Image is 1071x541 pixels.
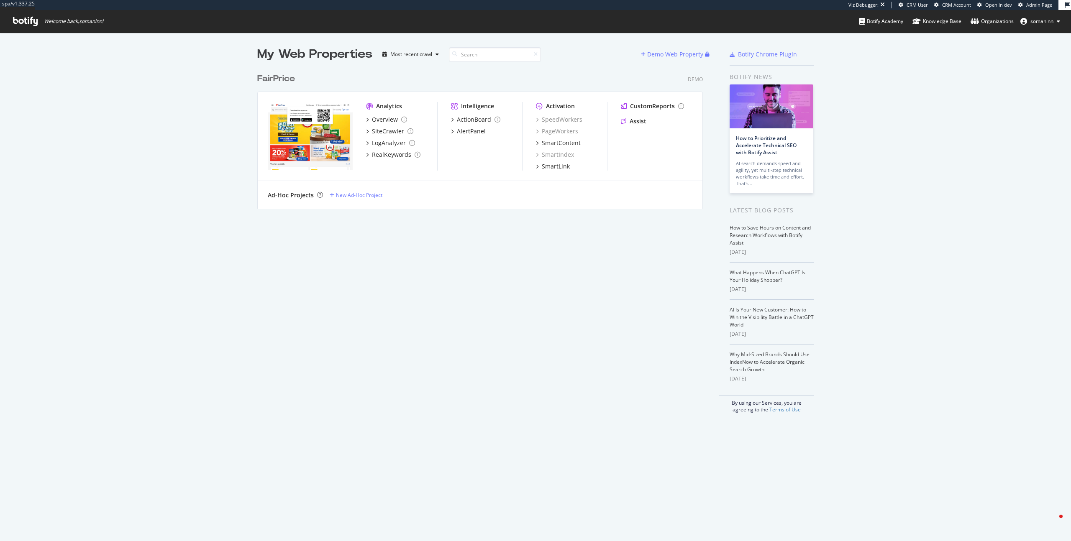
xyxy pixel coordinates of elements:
a: Overview [366,115,407,124]
a: FairPrice [257,73,298,85]
a: SmartIndex [536,151,574,159]
a: AI Is Your New Customer: How to Win the Visibility Battle in a ChatGPT World [730,306,814,328]
span: Admin Page [1026,2,1052,8]
button: somaninn [1014,15,1067,28]
div: By using our Services, you are agreeing to the [719,395,814,413]
div: Viz Debugger: [848,2,879,8]
div: Demo Web Property [647,50,703,59]
a: Organizations [971,10,1014,33]
a: Knowledge Base [912,10,961,33]
div: [DATE] [730,330,814,338]
div: SmartLink [542,162,570,171]
div: AlertPanel [457,127,486,135]
a: Demo Web Property [641,51,705,58]
input: Search [449,47,541,62]
div: Activation [546,102,575,110]
div: Assist [630,117,646,125]
div: [DATE] [730,248,814,256]
a: Assist [621,117,646,125]
a: How to Prioritize and Accelerate Technical SEO with Botify Assist [736,135,797,156]
a: CRM Account [934,2,971,8]
a: PageWorkers [536,127,578,135]
a: What Happens When ChatGPT Is Your Holiday Shopper? [730,269,805,283]
a: SiteCrawler [366,127,413,135]
div: Knowledge Base [912,17,961,26]
span: CRM User [907,2,928,8]
a: SpeedWorkers [536,115,582,124]
span: CRM Account [942,2,971,8]
div: Overview [372,115,398,124]
a: New Ad-Hoc Project [330,191,382,199]
a: RealKeywords [366,151,420,159]
div: Analytics [376,102,402,110]
div: [DATE] [730,375,814,383]
a: Open in dev [977,2,1012,8]
a: Admin Page [1018,2,1052,8]
div: LogAnalyzer [372,139,406,147]
div: AI search demands speed and agility, yet multi-step technical workflows take time and effort. Tha... [736,160,807,187]
span: somaninn [1030,18,1053,25]
a: SmartLink [536,162,570,171]
a: CRM User [899,2,928,8]
a: CustomReports [621,102,684,110]
div: Ad-Hoc Projects [268,191,314,199]
div: New Ad-Hoc Project [336,191,382,199]
a: Why Mid-Sized Brands Should Use IndexNow to Accelerate Organic Search Growth [730,351,810,373]
a: Terms of Use [769,406,801,413]
button: Demo Web Property [641,48,705,61]
div: Organizations [971,17,1014,26]
span: Open in dev [985,2,1012,8]
div: Demo [688,76,703,83]
div: grid [257,63,710,209]
div: Most recent crawl [390,52,432,57]
a: How to Save Hours on Content and Research Workflows with Botify Assist [730,224,811,246]
div: Intelligence [461,102,494,110]
a: AlertPanel [451,127,486,135]
a: Botify Academy [859,10,903,33]
img: FairPrice [268,102,353,170]
span: Welcome back, somaninn ! [44,18,103,25]
div: Latest Blog Posts [730,206,814,215]
div: Botify Chrome Plugin [738,50,797,59]
a: SmartContent [536,139,581,147]
div: SmartContent [542,139,581,147]
iframe: Intercom live chat [1043,513,1063,533]
a: LogAnalyzer [366,139,415,147]
div: CustomReports [630,102,675,110]
div: FairPrice [257,73,295,85]
img: How to Prioritize and Accelerate Technical SEO with Botify Assist [730,84,813,128]
div: ActionBoard [457,115,491,124]
a: ActionBoard [451,115,500,124]
a: Botify Chrome Plugin [730,50,797,59]
div: Botify Academy [859,17,903,26]
div: Botify news [730,72,814,82]
div: RealKeywords [372,151,411,159]
div: My Web Properties [257,46,372,63]
button: Most recent crawl [379,48,442,61]
div: SiteCrawler [372,127,404,135]
div: [DATE] [730,286,814,293]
